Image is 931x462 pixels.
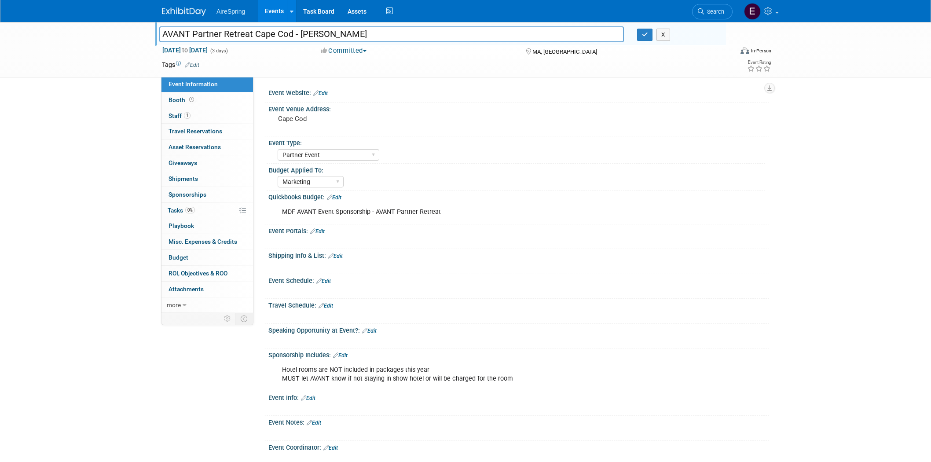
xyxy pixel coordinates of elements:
td: Tags [162,60,199,69]
div: Hotel rooms are NOT included in packages this year MUST let AVANT know if not staying in show hot... [276,361,672,388]
a: ROI, Objectives & ROO [161,266,253,281]
a: Playbook [161,218,253,234]
img: erica arjona [744,3,761,20]
span: Attachments [169,286,204,293]
a: Staff1 [161,108,253,124]
pre: Cape Cod [278,115,467,123]
div: Event Coordinator: [268,441,769,452]
div: Budget Applied To: [269,164,765,175]
a: Edit [319,303,333,309]
div: Speaking Opportunity at Event?: [268,324,769,335]
div: Event Rating [747,60,771,65]
a: Edit [310,228,325,235]
td: Toggle Event Tabs [235,313,253,324]
a: Edit [333,352,348,359]
div: Sponsorship Includes: [268,348,769,360]
div: Event Format [681,46,771,59]
a: Edit [328,253,343,259]
div: Event Schedule: [268,274,769,286]
a: Edit [316,278,331,284]
button: X [656,29,670,41]
span: Staff [169,112,191,119]
div: Shipping Info & List: [268,249,769,260]
span: Playbook [169,222,194,229]
a: Budget [161,250,253,265]
a: Giveaways [161,155,253,171]
a: Travel Reservations [161,124,253,139]
img: ExhibitDay [162,7,206,16]
div: Quickbooks Budget: [268,191,769,202]
a: Edit [313,90,328,96]
span: 1 [184,112,191,119]
span: Booth [169,96,196,103]
a: Edit [185,62,199,68]
a: Tasks0% [161,203,253,218]
div: Event Type: [269,136,765,147]
span: 0% [185,207,195,213]
a: more [161,297,253,313]
span: to [181,47,189,54]
img: Format-Inperson.png [740,47,749,54]
a: Edit [301,395,315,401]
div: MDF AVANT Event Sponsorship - AVANT Partner Retreat [276,203,672,221]
span: Search [704,8,724,15]
a: Shipments [161,171,253,187]
span: AireSpring [216,8,245,15]
a: Asset Reservations [161,139,253,155]
div: Event Info: [268,391,769,403]
a: Edit [327,194,341,201]
div: Event Venue Address: [268,103,769,114]
a: Sponsorships [161,187,253,202]
div: In-Person [751,48,771,54]
button: Committed [318,46,370,55]
a: Edit [362,328,377,334]
td: Personalize Event Tab Strip [220,313,235,324]
a: Attachments [161,282,253,297]
span: Sponsorships [169,191,206,198]
a: Edit [323,445,338,451]
span: Budget [169,254,188,261]
span: Shipments [169,175,198,182]
span: Travel Reservations [169,128,222,135]
div: Event Notes: [268,416,769,427]
span: MA, [GEOGRAPHIC_DATA] [532,48,597,55]
span: Giveaways [169,159,197,166]
a: Event Information [161,77,253,92]
div: Travel Schedule: [268,299,769,310]
a: Edit [307,420,321,426]
span: more [167,301,181,308]
span: Booth not reserved yet [187,96,196,103]
span: Event Information [169,81,218,88]
div: Event Portals: [268,224,769,236]
a: Search [692,4,733,19]
span: [DATE] [DATE] [162,46,208,54]
span: (3 days) [209,48,228,54]
a: Misc. Expenses & Credits [161,234,253,249]
span: ROI, Objectives & ROO [169,270,227,277]
span: Misc. Expenses & Credits [169,238,237,245]
a: Booth [161,92,253,108]
div: Event Website: [268,86,769,98]
span: Tasks [168,207,195,214]
span: Asset Reservations [169,143,221,150]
